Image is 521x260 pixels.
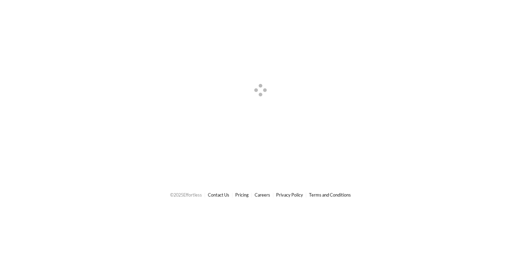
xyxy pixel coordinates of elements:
[208,192,229,198] a: Contact Us
[235,192,249,198] a: Pricing
[255,192,270,198] a: Careers
[309,192,351,198] a: Terms and Conditions
[276,192,303,198] a: Privacy Policy
[170,192,202,198] span: © 2025 Effortless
